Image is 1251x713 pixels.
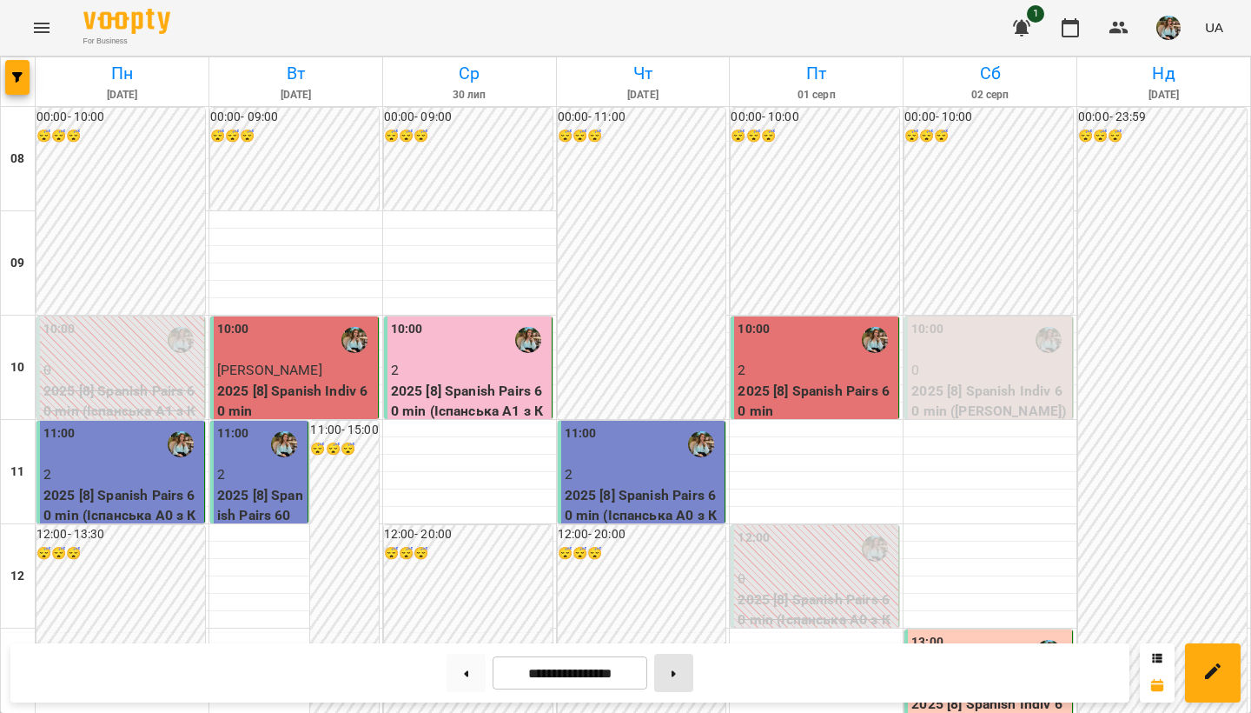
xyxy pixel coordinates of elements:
[168,431,194,457] img: Киречук Валерія Володимирівна (і)
[310,421,378,440] h6: 11:00 - 15:00
[217,464,305,485] p: 2
[862,327,888,353] img: Киречук Валерія Володимирівна (і)
[911,381,1069,422] p: 2025 [8] Spanish Indiv 60 min ([PERSON_NAME])
[559,87,727,103] h6: [DATE]
[911,360,1069,381] p: 0
[10,358,24,377] h6: 10
[271,431,297,457] img: Киречук Валерія Володимирівна (і)
[310,440,378,459] h6: 😴😴😴
[210,127,379,146] h6: 😴😴😴
[1078,127,1247,146] h6: 😴😴😴
[559,60,727,87] h6: Чт
[738,569,895,590] p: 0
[212,60,380,87] h6: Вт
[384,108,553,127] h6: 00:00 - 09:00
[1036,327,1062,353] img: Киречук Валерія Володимирівна (і)
[565,485,722,547] p: 2025 [8] Spanish Pairs 60 min (Іспанська А0 з Киречук - парне )
[36,525,205,544] h6: 12:00 - 13:30
[862,536,888,562] img: Киречук Валерія Володимирівна (і)
[217,424,249,443] label: 11:00
[904,108,1073,127] h6: 00:00 - 10:00
[1027,5,1044,23] span: 1
[904,127,1073,146] h6: 😴😴😴
[732,87,900,103] h6: 01 серп
[10,150,24,169] h6: 08
[558,525,726,544] h6: 12:00 - 20:00
[36,108,205,127] h6: 00:00 - 10:00
[212,87,380,103] h6: [DATE]
[38,87,206,103] h6: [DATE]
[38,60,206,87] h6: Пн
[515,327,541,353] img: Киречук Валерія Володимирівна (і)
[386,87,553,103] h6: 30 лип
[217,362,322,378] span: [PERSON_NAME]
[21,7,63,49] button: Menu
[10,567,24,586] h6: 12
[43,381,201,463] p: 2025 [8] Spanish Pairs 60 min (Іспанська А1 з Киречук - пара [PERSON_NAME] )
[391,320,423,339] label: 10:00
[386,60,553,87] h6: Ср
[36,544,205,563] h6: 😴😴😴
[217,381,374,422] p: 2025 [8] Spanish Indiv 60 min
[558,108,726,127] h6: 00:00 - 11:00
[1080,60,1248,87] h6: Нд
[738,320,770,339] label: 10:00
[83,36,170,47] span: For Business
[83,9,170,34] img: Voopty Logo
[43,360,201,381] p: 0
[43,464,201,485] p: 2
[1156,16,1181,40] img: 856b7ccd7d7b6bcc05e1771fbbe895a7.jfif
[10,463,24,482] h6: 11
[1080,87,1248,103] h6: [DATE]
[738,529,770,548] label: 12:00
[391,381,548,463] p: 2025 [8] Spanish Pairs 60 min (Іспанська А1 з Киречук - пара [PERSON_NAME] )
[36,127,205,146] h6: 😴😴😴
[341,327,367,353] img: Киречук Валерія Володимирівна (і)
[384,525,553,544] h6: 12:00 - 20:00
[43,485,201,547] p: 2025 [8] Spanish Pairs 60 min (Іспанська А0 з Киречук - парне )
[384,127,553,146] h6: 😴😴😴
[384,544,553,563] h6: 😴😴😴
[565,464,722,485] p: 2
[1198,11,1230,43] button: UA
[217,320,249,339] label: 10:00
[906,87,1074,103] h6: 02 серп
[688,431,714,457] img: Киречук Валерія Володимирівна (і)
[558,544,726,563] h6: 😴😴😴
[738,590,895,651] p: 2025 [8] Spanish Pairs 60 min (Іспанська А0 з Киречук - парне )
[43,424,76,443] label: 11:00
[1205,18,1223,37] span: UA
[738,381,895,422] p: 2025 [8] Spanish Pairs 60 min
[210,108,379,127] h6: 00:00 - 09:00
[217,485,305,588] p: 2025 [8] Spanish Pairs 60 min (Іспанська А0 з Киречук - парне )
[558,127,726,146] h6: 😴😴😴
[391,360,548,381] p: 2
[168,327,194,353] img: Киречук Валерія Володимирівна (і)
[731,127,899,146] h6: 😴😴😴
[565,424,597,443] label: 11:00
[43,320,76,339] label: 10:00
[738,360,895,381] p: 2
[911,320,943,339] label: 10:00
[1078,108,1247,127] h6: 00:00 - 23:59
[732,60,900,87] h6: Пт
[906,60,1074,87] h6: Сб
[10,254,24,273] h6: 09
[731,108,899,127] h6: 00:00 - 10:00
